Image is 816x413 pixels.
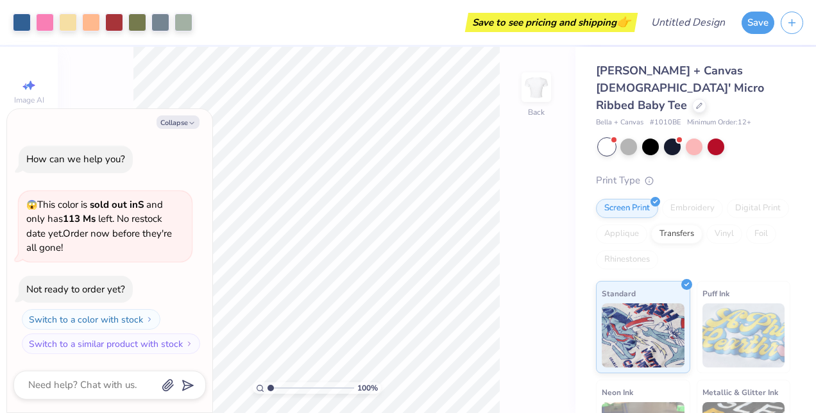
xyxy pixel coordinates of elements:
img: Puff Ink [702,303,785,367]
span: Neon Ink [602,385,633,399]
img: Back [523,74,549,100]
button: Switch to a color with stock [22,309,160,330]
button: Collapse [157,115,200,129]
button: Save [742,12,774,34]
span: # 1010BE [650,117,681,128]
div: Back [528,106,545,118]
span: Metallic & Glitter Ink [702,385,778,399]
span: Minimum Order: 12 + [687,117,751,128]
img: Switch to a similar product with stock [185,340,193,348]
div: How can we help you? [26,153,125,165]
strong: sold out in S [90,198,144,211]
div: Digital Print [727,199,789,218]
span: 👉 [616,14,631,29]
div: Applique [596,224,647,244]
span: Standard [602,287,636,300]
span: 100 % [357,382,378,394]
div: Foil [746,224,776,244]
img: Switch to a color with stock [146,316,153,323]
input: Untitled Design [641,10,735,35]
div: Transfers [651,224,702,244]
div: Embroidery [662,199,723,218]
span: Puff Ink [702,287,729,300]
div: Screen Print [596,199,658,218]
span: Bella + Canvas [596,117,643,128]
div: Rhinestones [596,250,658,269]
span: This color is and only has left . No restock date yet. Order now before they're all gone! [26,198,172,255]
strong: 113 Ms [63,212,96,225]
div: Print Type [596,173,790,188]
span: Image AI [14,95,44,105]
span: [PERSON_NAME] + Canvas [DEMOGRAPHIC_DATA]' Micro Ribbed Baby Tee [596,63,764,113]
span: 😱 [26,199,37,211]
div: Vinyl [706,224,742,244]
img: Standard [602,303,684,367]
button: Switch to a similar product with stock [22,333,200,354]
div: Not ready to order yet? [26,283,125,296]
div: Save to see pricing and shipping [468,13,634,32]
